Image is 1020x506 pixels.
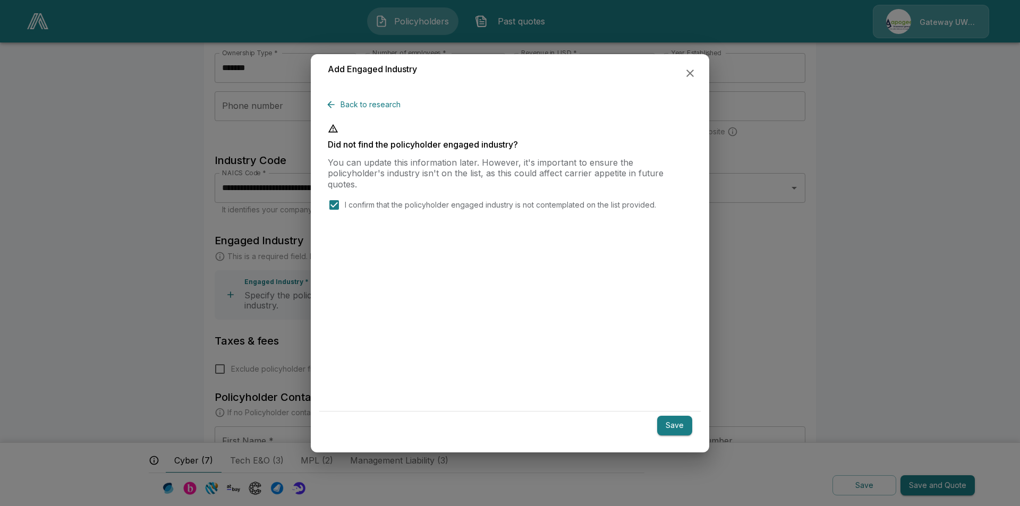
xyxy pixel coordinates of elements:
h6: Add Engaged Industry [328,63,417,76]
button: Back to research [328,95,405,115]
button: Save [657,416,692,435]
p: I confirm that the policyholder engaged industry is not contemplated on the list provided. [345,199,656,210]
p: You can update this information later. However, it's important to ensure the policyholder's indus... [328,157,692,190]
p: Did not find the policyholder engaged industry? [328,140,692,149]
